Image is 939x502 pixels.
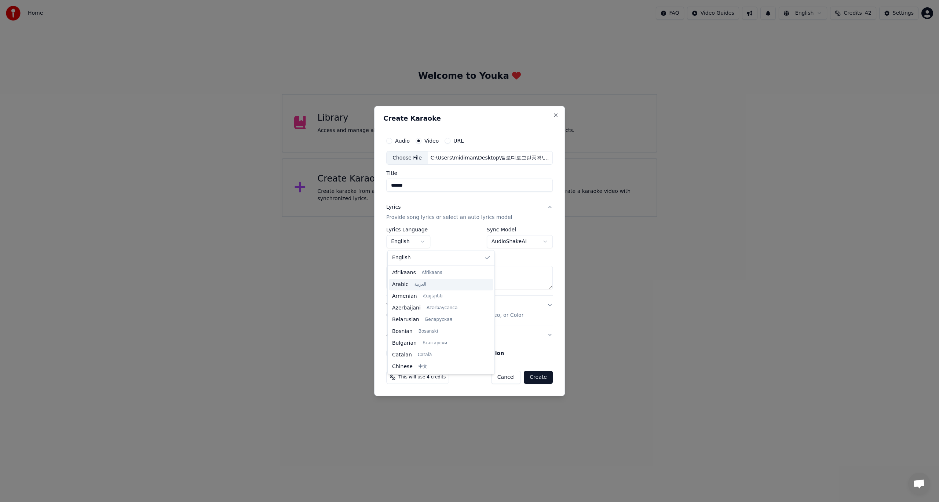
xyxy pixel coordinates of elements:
span: Armenian [392,293,417,300]
span: Català [418,352,432,358]
span: العربية [414,282,426,287]
span: Catalan [392,351,412,359]
span: English [392,254,411,261]
span: Arabic [392,281,408,288]
span: Azərbaycanca [427,305,457,311]
span: Bosnian [392,328,413,335]
span: Afrikaans [392,269,416,276]
span: Azerbaijani [392,304,421,312]
span: Հայերեն [423,293,443,299]
span: Беларуская [425,317,452,323]
span: Belarusian [392,316,419,323]
span: 中文 [419,364,427,370]
span: Bosanski [419,329,438,334]
span: Български [423,340,447,346]
span: Chinese [392,363,413,370]
span: Bulgarian [392,340,417,347]
span: Afrikaans [422,270,442,276]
